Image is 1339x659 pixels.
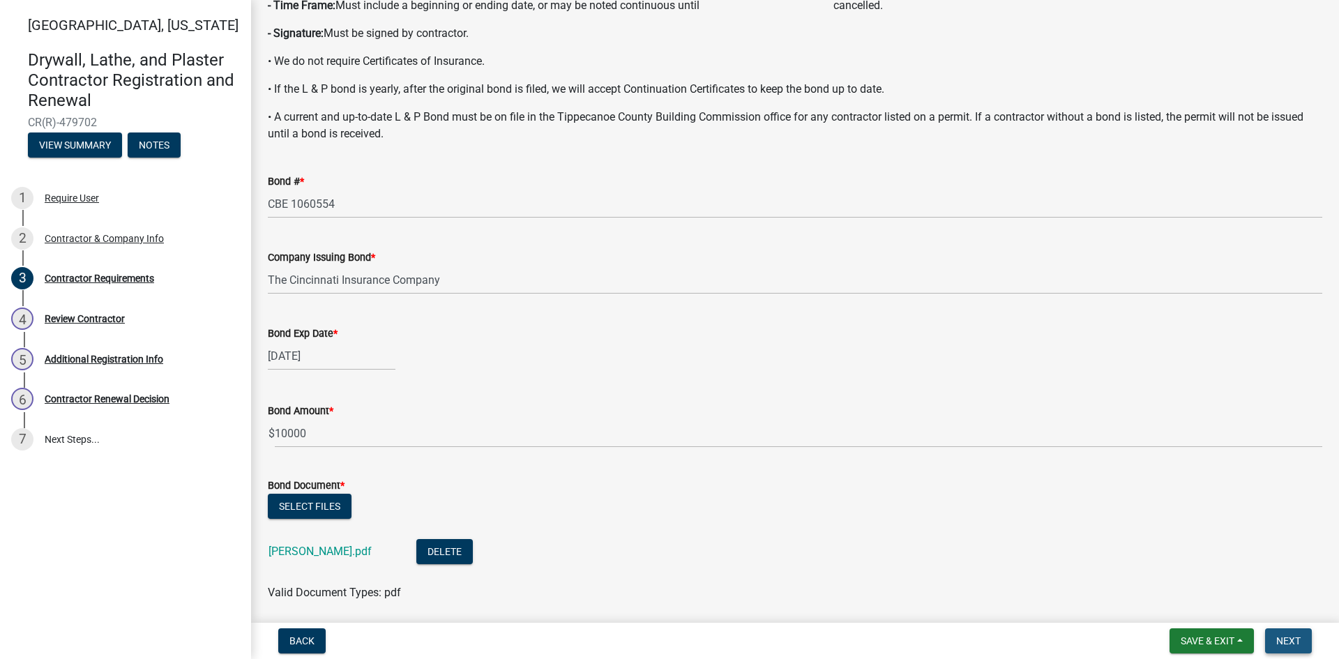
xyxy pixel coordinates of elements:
button: Back [278,628,326,653]
span: [GEOGRAPHIC_DATA], [US_STATE] [28,17,239,33]
div: 5 [11,348,33,370]
wm-modal-confirm: Delete Document [416,546,473,559]
button: View Summary [28,132,122,158]
div: 4 [11,308,33,330]
p: • If the L & P bond is yearly, after the original bond is filed, we will accept Continuation Cert... [268,81,1322,98]
p: • We do not require Certificates of Insurance. [268,53,1322,70]
button: Next [1265,628,1312,653]
span: Back [289,635,315,646]
label: Bond Exp Date [268,329,338,339]
h4: Drywall, Lathe, and Plaster Contractor Registration and Renewal [28,50,240,110]
p: Must be signed by contractor. [268,25,1322,42]
button: Select files [268,494,351,519]
input: mm/dd/yyyy [268,342,395,370]
strong: - Signature: [268,26,324,40]
div: Review Contractor [45,314,125,324]
span: Save & Exit [1181,635,1234,646]
span: Valid Document Types: pdf [268,586,401,599]
span: Next [1276,635,1301,646]
div: 6 [11,388,33,410]
div: 1 [11,187,33,209]
a: [PERSON_NAME].pdf [268,545,372,558]
button: Notes [128,132,181,158]
p: • A current and up-to-date L & P Bond must be on file in the Tippecanoe County Building Commissio... [268,109,1322,142]
button: Delete [416,539,473,564]
label: Bond # [268,177,304,187]
label: Bond Amount [268,407,333,416]
label: Bond Document [268,481,345,491]
div: Require User [45,193,99,203]
div: Contractor Renewal Decision [45,394,169,404]
span: CR(R)-479702 [28,116,223,129]
wm-modal-confirm: Summary [28,141,122,152]
wm-modal-confirm: Notes [128,141,181,152]
span: $ [268,419,275,448]
div: 7 [11,428,33,450]
button: Save & Exit [1170,628,1254,653]
div: Additional Registration Info [45,354,163,364]
div: 2 [11,227,33,250]
label: Company Issuing Bond [268,253,375,263]
div: Contractor Requirements [45,273,154,283]
div: 3 [11,267,33,289]
div: Contractor & Company Info [45,234,164,243]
